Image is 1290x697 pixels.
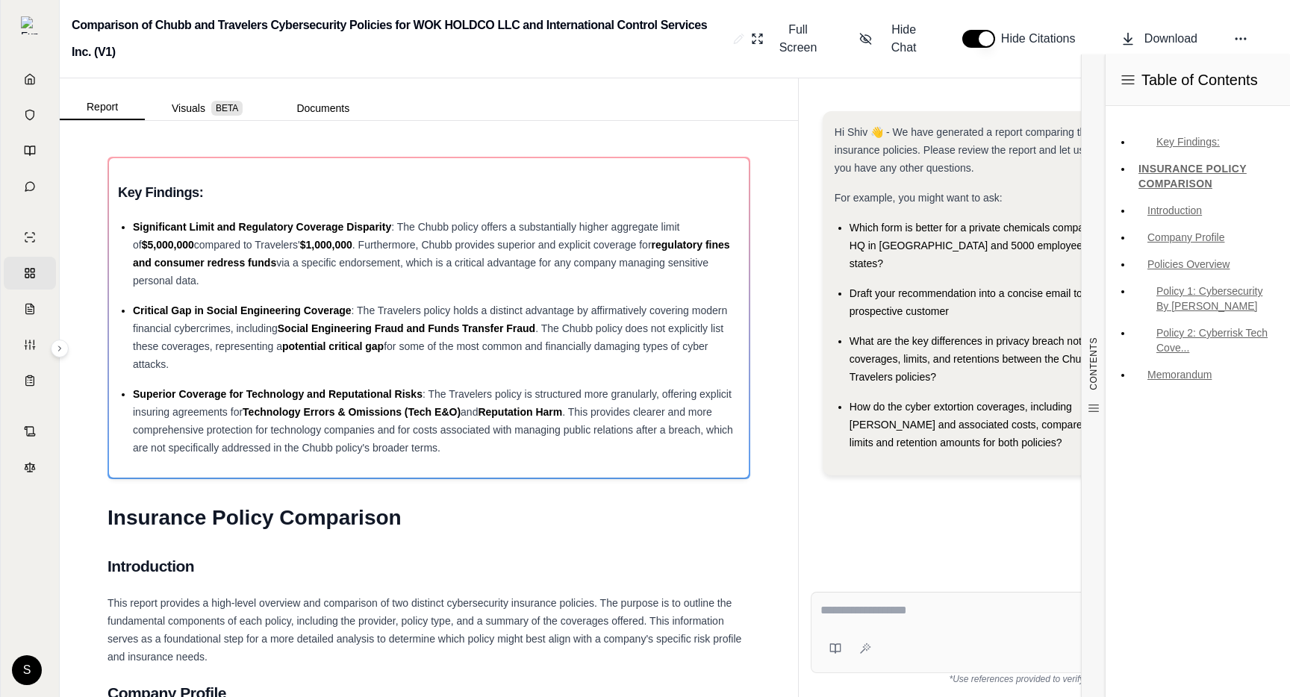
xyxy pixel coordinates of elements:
[282,340,384,352] span: potential critical gap
[4,99,56,131] a: Documents Vault
[352,239,652,251] span: . Furthermore, Chubb provides superior and explicit coverage for
[133,340,708,370] span: for some of the most common and financially damaging types of cyber attacks.
[1001,30,1085,48] span: Hide Citations
[1132,279,1278,318] a: Policy 1: Cybersecurity By [PERSON_NAME]
[1144,30,1197,48] span: Download
[745,15,830,63] button: Full Screen
[850,287,1100,317] span: Draft your recommendation into a concise email to the prospective customer
[4,221,56,254] a: Single Policy
[850,401,1134,448] span: How do the cyber extortion coverages, including [PERSON_NAME] and associated costs, compare in te...
[1132,199,1278,222] a: Introduction
[4,170,56,203] a: Chat
[773,21,824,57] span: Full Screen
[133,304,727,334] span: : The Travelers policy holds a distinct advantage by affirmatively covering modern financial cybe...
[133,304,352,316] span: Critical Gap in Social Engineering Coverage
[133,221,391,233] span: Significant Limit and Regulatory Coverage Disparity
[133,239,730,269] span: regulatory fines and consumer redress funds
[118,179,740,206] h3: Key Findings:
[15,10,45,40] button: Expand sidebar
[1115,24,1203,54] button: Download
[1132,130,1278,154] a: Key Findings:
[1088,337,1100,390] span: CONTENTS
[4,451,56,484] a: Legal Search Engine
[1132,157,1278,196] a: INSURANCE POLICY COMPARISON
[461,406,478,418] span: and
[145,96,269,120] button: Visuals
[107,497,750,539] h1: Insurance Policy Comparison
[835,192,1003,204] span: For example, you might want to ask:
[835,126,1120,174] span: Hi Shiv 👋 - We have generated a report comparing the insurance policies. Please review the report...
[881,21,926,57] span: Hide Chat
[278,322,535,334] span: Social Engineering Fraud and Funds Transfer Fraud
[12,655,42,685] div: S
[133,388,732,418] span: : The Travelers policy is structured more granularly, offering explicit insuring agreements for
[243,406,461,418] span: Technology Errors & Omissions (Tech E&O)
[850,222,1131,269] span: Which form is better for a private chemicals company with an HQ in [GEOGRAPHIC_DATA] and 5000 emp...
[1132,252,1278,276] a: Policies Overview
[60,95,145,120] button: Report
[1132,321,1278,360] a: Policy 2: Cyberrisk Tech Cove...
[4,257,56,290] a: Policy Comparisons
[72,12,727,66] h2: Comparison of Chubb and Travelers Cybersecurity Policies for WOK HOLDCO LLC and International Con...
[133,406,733,454] span: . This provides clearer and more comprehensive protection for technology companies and for costs ...
[853,15,932,63] button: Hide Chat
[4,293,56,325] a: Claim Coverage
[194,239,300,251] span: compared to Travelers'
[133,388,423,400] span: Superior Coverage for Technology and Reputational Risks
[51,340,69,357] button: Expand sidebar
[21,16,39,34] img: Expand sidebar
[4,63,56,96] a: Home
[1132,225,1278,249] a: Company Profile
[300,239,352,251] span: $1,000,000
[269,96,376,120] button: Documents
[107,597,741,663] span: This report provides a high-level overview and comparison of two distinct cybersecurity insurance...
[1132,363,1278,387] a: Memorandum
[4,415,56,448] a: Contract Analysis
[4,364,56,397] a: Coverage Table
[811,673,1272,685] div: *Use references provided to verify information.
[107,551,750,582] h2: Introduction
[1141,69,1258,90] span: Table of Contents
[4,134,56,167] a: Prompt Library
[4,328,56,361] a: Custom Report
[211,101,243,116] span: BETA
[850,335,1117,383] span: What are the key differences in privacy breach notification coverages, limits, and retentions bet...
[478,406,562,418] span: Reputation Harm
[133,257,708,287] span: via a specific endorsement, which is a critical advantage for any company managing sensitive pers...
[142,239,194,251] span: $5,000,000
[133,221,679,251] span: : The Chubb policy offers a substantially higher aggregate limit of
